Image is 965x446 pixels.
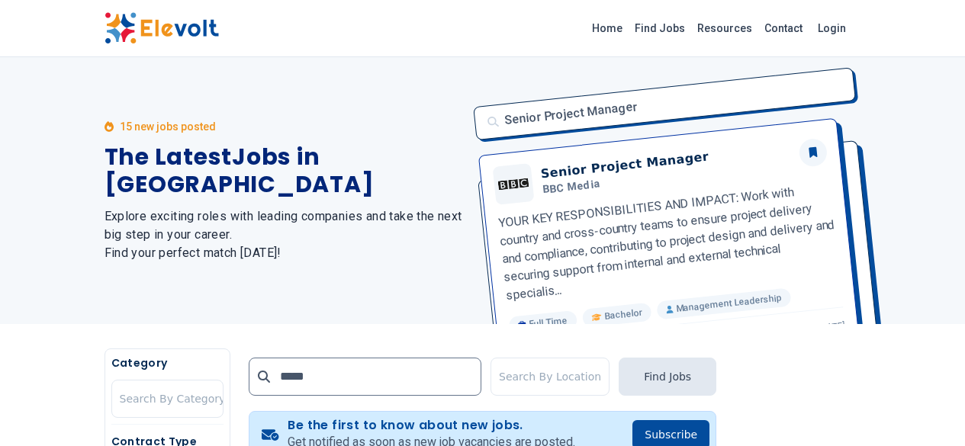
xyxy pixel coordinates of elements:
a: Find Jobs [629,16,691,40]
h5: Category [111,355,224,371]
a: Resources [691,16,758,40]
h2: Explore exciting roles with leading companies and take the next big step in your career. Find you... [105,207,465,262]
button: Find Jobs [619,358,716,396]
img: Elevolt [105,12,219,44]
h4: Be the first to know about new jobs. [288,418,575,433]
a: Login [809,13,855,43]
a: Home [586,16,629,40]
p: 15 new jobs posted [120,119,216,134]
a: Contact [758,16,809,40]
h1: The Latest Jobs in [GEOGRAPHIC_DATA] [105,143,465,198]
